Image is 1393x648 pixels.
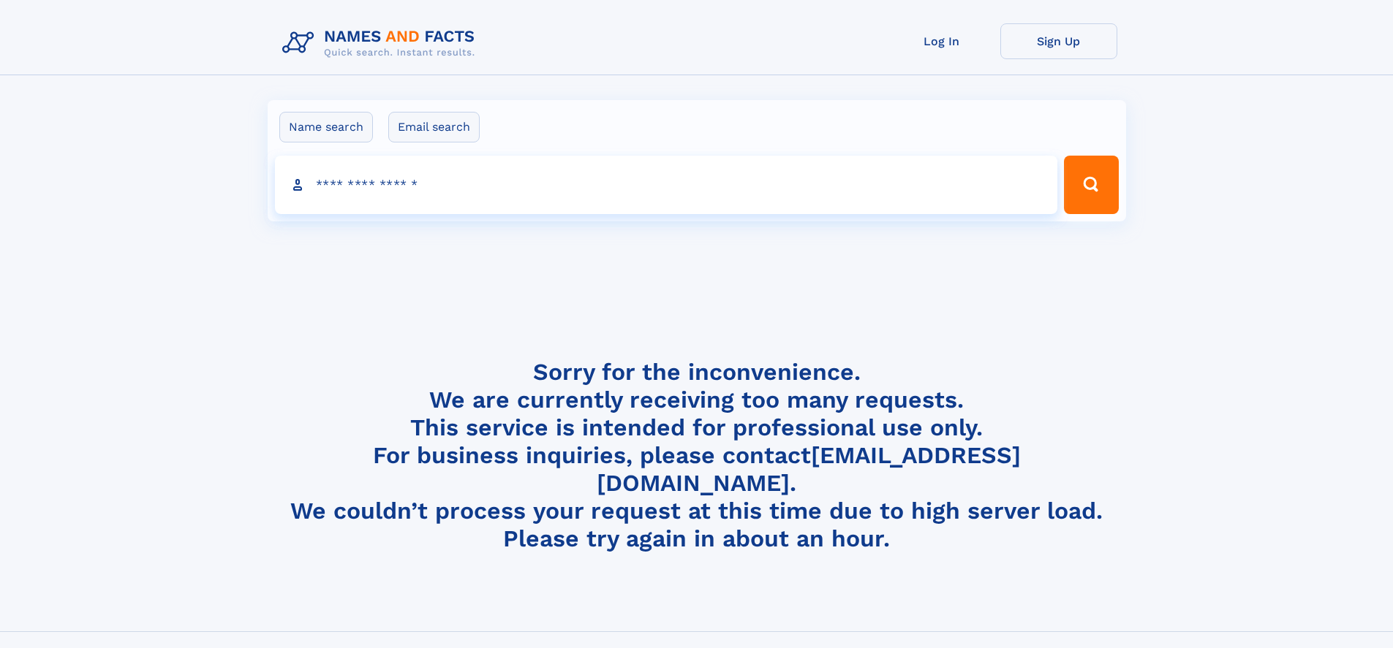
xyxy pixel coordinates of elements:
[597,441,1021,497] a: [EMAIL_ADDRESS][DOMAIN_NAME]
[275,156,1058,214] input: search input
[1064,156,1118,214] button: Search Button
[276,358,1117,553] h4: Sorry for the inconvenience. We are currently receiving too many requests. This service is intend...
[279,112,373,142] label: Name search
[276,23,487,63] img: Logo Names and Facts
[883,23,1000,59] a: Log In
[388,112,480,142] label: Email search
[1000,23,1117,59] a: Sign Up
